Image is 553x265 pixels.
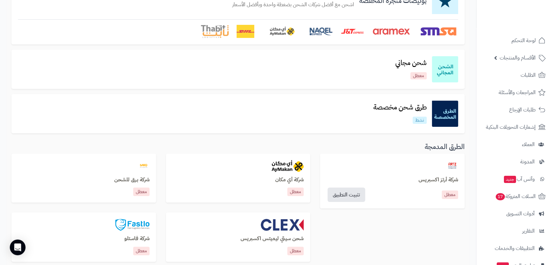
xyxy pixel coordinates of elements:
span: طلبات الإرجاع [509,105,536,114]
p: معطل [287,247,304,255]
span: السلات المتروكة [495,192,536,201]
img: aymakan [272,160,304,172]
div: Open Intercom Messenger [10,240,26,255]
img: Thabit [201,25,229,38]
span: الأقسام والمنتجات [500,53,536,62]
p: معطل [410,72,427,79]
span: المدونة [520,157,535,166]
a: التقارير [480,223,549,239]
a: التطبيقات والخدمات [480,240,549,256]
h3: شحن سيتي ليميتس اكسبريس [172,236,304,242]
h3: شركة فاستلو [18,236,150,242]
span: المراجعات والأسئلة [499,88,536,97]
img: clex [261,219,304,231]
a: شحن مجانيمعطل [390,59,432,79]
a: aymakanشركة أي مكانمعطل [166,154,311,203]
h3: شركة برق للشحن [18,177,150,183]
a: السلات المتروكة17 [480,189,549,204]
span: العملاء [522,140,535,149]
a: المدونة [480,154,549,170]
img: barq [138,160,150,172]
img: fastlo [115,219,149,231]
a: تثبيت التطبيق [328,188,365,202]
p: معطل [287,188,304,196]
span: التطبيقات والخدمات [495,244,535,253]
img: J&T Express [341,25,364,38]
span: التقارير [522,226,535,236]
h3: شحن مجاني [390,59,432,67]
span: 17 [496,193,505,200]
img: AyMakan [262,25,301,38]
p: معطل [133,247,150,255]
h3: شركة أي مكان [172,177,304,183]
h3: طرق شحن مخصصة [368,104,432,111]
a: طلبات الإرجاع [480,102,549,118]
span: وآتس آب [503,174,535,184]
p: نشط [413,117,427,124]
img: Aramex [372,25,411,38]
a: fastloشركة فاستلومعطل [11,212,156,262]
a: artzexpress [327,160,458,172]
a: العملاء [480,137,549,152]
img: SMSA [419,25,458,38]
a: الطلبات [480,67,549,83]
img: Naqel [309,25,333,38]
span: الطلبات [521,71,536,80]
a: طرق شحن مخصصةنشط [368,104,432,124]
a: clexشحن سيتي ليميتس اكسبريسمعطل [166,212,311,262]
span: لوحة التحكم [511,36,536,45]
a: إشعارات التحويلات البنكية [480,119,549,135]
p: معطل [133,188,150,196]
a: شركة أرتز اكسبريس [327,177,458,183]
img: artzexpress [446,160,458,172]
a: barqشركة برق للشحنمعطل [11,154,156,203]
span: أدوات التسويق [506,209,535,218]
a: لوحة التحكم [480,33,549,48]
a: وآتس آبجديد [480,171,549,187]
span: جديد [504,176,516,183]
a: معطل [442,190,458,199]
a: أدوات التسويق [480,206,549,222]
span: إشعارات التحويلات البنكية [486,123,536,132]
h3: الطرق المدمجة [11,143,465,151]
img: DHL [237,25,254,38]
a: المراجعات والأسئلة [480,85,549,100]
p: اشحن مع أفضل شركات الشحن بضغطة واحدة وبأفضل الأسعار [232,1,354,8]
